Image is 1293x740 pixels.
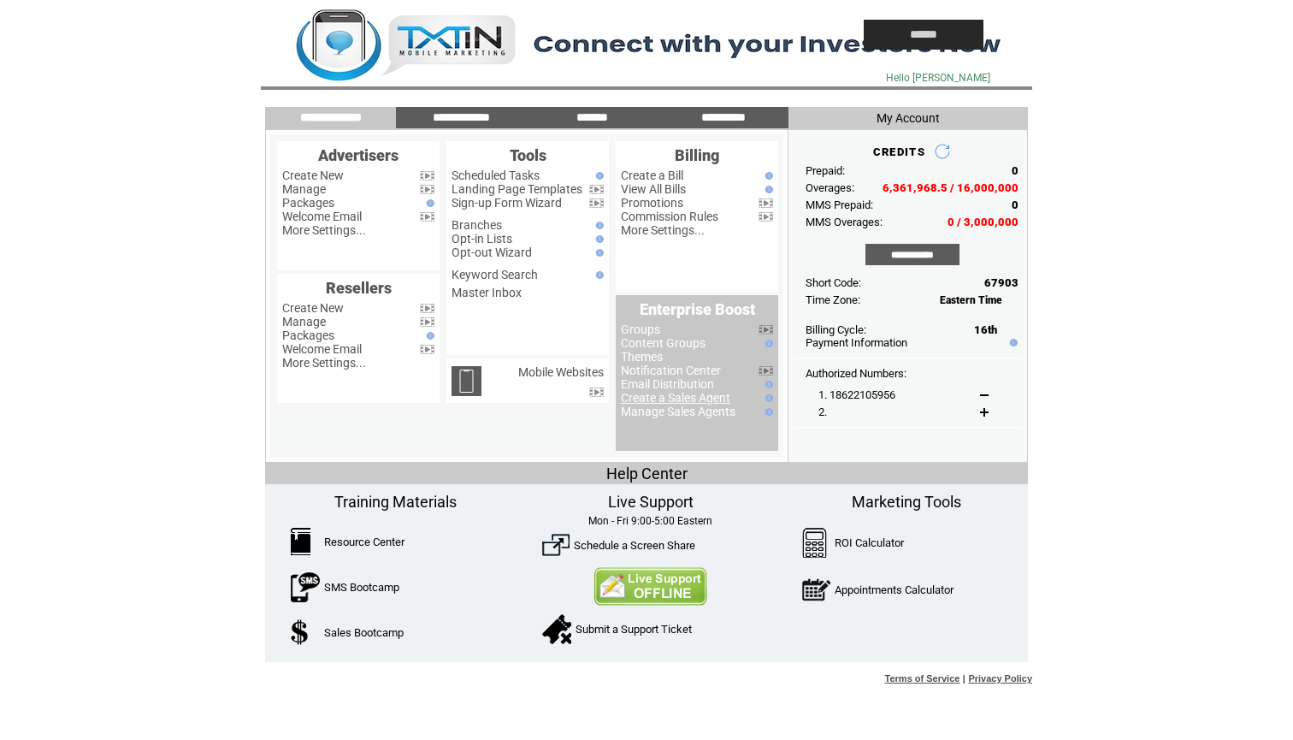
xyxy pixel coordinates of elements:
img: help.gif [761,381,773,388]
img: SMSBootcamp.png [291,572,320,602]
a: Welcome Email [282,210,362,223]
span: Mon - Fri 9:00-5:00 Eastern [588,515,712,527]
img: SalesBootcamp.png [291,619,310,645]
a: Welcome Email [282,342,362,356]
img: help.gif [761,408,773,416]
span: My Account [877,111,940,125]
a: Themes [621,350,663,364]
span: 1. 18622105956 [818,388,895,401]
a: Manage Sales Agents [621,405,735,418]
a: ROI Calculator [835,536,904,549]
span: Billing Cycle: [806,323,866,336]
img: help.gif [761,394,773,402]
span: | [963,673,965,684]
a: Packages [282,329,334,342]
img: video.png [589,198,604,208]
a: Mobile Websites [518,365,604,379]
a: Notification Center [621,364,721,377]
span: CREDITS [873,145,925,158]
span: Overages: [806,181,854,194]
span: MMS Prepaid: [806,198,873,211]
span: Tools [510,146,546,164]
a: More Settings... [282,356,366,370]
span: Advertisers [318,146,399,164]
a: Commission Rules [621,210,718,223]
a: Create New [282,301,344,315]
a: View All Bills [621,182,686,196]
img: help.gif [592,249,604,257]
a: Sign-up Form Wizard [452,196,562,210]
a: More Settings... [282,223,366,237]
a: Branches [452,218,502,232]
a: Groups [621,323,660,336]
span: 0 / 3,000,000 [948,216,1018,228]
img: video.png [759,366,773,376]
span: Hello [PERSON_NAME] [886,72,990,84]
span: Time Zone: [806,293,860,306]
img: Calculator.png [802,528,828,558]
img: video.png [420,212,434,222]
span: Marketing Tools [852,493,961,511]
span: Resellers [326,279,392,297]
img: help.gif [592,235,604,243]
a: Opt-out Wizard [452,246,532,259]
img: SupportTicket.png [542,614,571,644]
span: Training Materials [334,493,457,511]
span: Help Center [606,465,688,482]
a: Create New [282,169,344,182]
img: video.png [420,171,434,181]
a: Terms of Service [885,673,960,684]
img: video.png [759,325,773,334]
span: Enterprise Boost [640,300,755,318]
span: 16th [974,323,997,336]
img: help.gif [761,340,773,347]
a: Appointments Calculator [835,583,954,596]
img: help.gif [422,332,434,340]
a: Manage [282,182,326,196]
img: video.png [420,185,434,194]
img: mobile-websites.png [452,366,481,396]
a: Create a Sales Agent [621,391,730,405]
a: Landing Page Templates [452,182,582,196]
a: Content Groups [621,336,706,350]
span: Authorized Numbers: [806,367,906,380]
a: More Settings... [621,223,705,237]
span: Short Code: [806,276,861,289]
a: Payment Information [806,336,907,349]
span: Prepaid: [806,164,845,177]
span: Billing [675,146,719,164]
a: Manage [282,315,326,329]
img: video.png [759,212,773,222]
img: help.gif [592,271,604,279]
img: video.png [420,345,434,354]
a: Email Distribution [621,377,714,391]
span: 0 [1012,198,1018,211]
img: AppointmentCalc.png [802,575,830,605]
img: help.gif [761,172,773,180]
span: Eastern Time [940,294,1002,306]
img: video.png [420,304,434,313]
span: 2. [818,406,827,418]
img: video.png [589,185,604,194]
span: 0 [1012,164,1018,177]
a: Sales Bootcamp [324,626,404,639]
img: ScreenShare.png [542,531,570,559]
a: Promotions [621,196,683,210]
a: Create a Bill [621,169,683,182]
a: Opt-in Lists [452,232,512,246]
a: SMS Bootcamp [324,581,399,594]
a: Resource Center [324,536,404,548]
a: Packages [282,196,334,210]
a: Keyword Search [452,268,538,281]
a: Master Inbox [452,286,522,299]
img: video.png [420,317,434,327]
span: MMS Overages: [806,216,883,228]
a: Privacy Policy [968,673,1032,684]
a: Schedule a Screen Share [574,539,695,552]
img: video.png [589,388,604,397]
img: help.gif [592,172,604,180]
img: help.gif [1006,339,1018,346]
img: Contact Us [593,567,707,606]
img: help.gif [592,222,604,229]
span: Live Support [608,493,694,511]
